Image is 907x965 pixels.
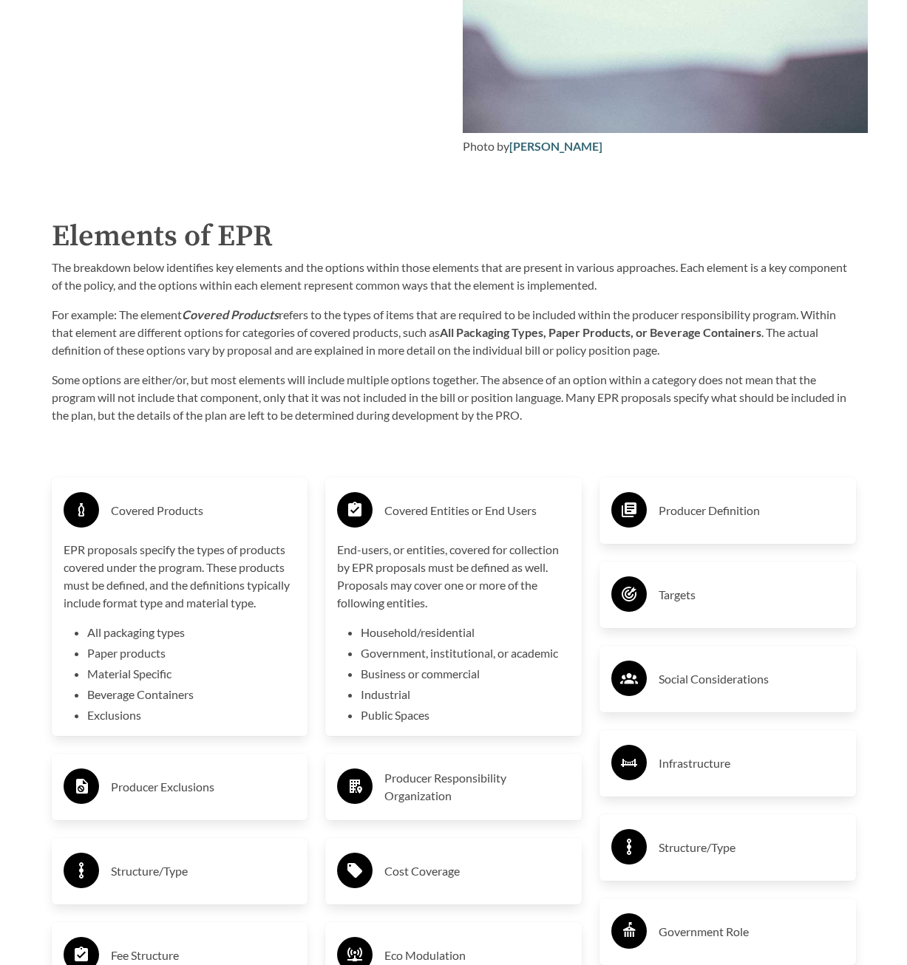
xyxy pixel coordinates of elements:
h3: Structure/Type [659,836,844,859]
li: Business or commercial [361,665,570,683]
li: Exclusions [87,706,296,724]
p: End-users, or entities, covered for collection by EPR proposals must be defined as well. Proposal... [337,541,570,612]
h3: Structure/Type [111,859,296,883]
p: The breakdown below identifies key elements and the options within those elements that are presen... [52,259,856,294]
h3: Covered Products [111,499,296,522]
h3: Producer Responsibility Organization [384,769,570,805]
li: Beverage Containers [87,686,296,703]
li: Public Spaces [361,706,570,724]
li: All packaging types [87,624,296,641]
h3: Government Role [659,920,844,944]
h3: Covered Entities or End Users [384,499,570,522]
h3: Producer Definition [659,499,844,522]
p: For example: The element refers to the types of items that are required to be included within the... [52,306,856,359]
strong: All Packaging Types, Paper Products, or Beverage Containers [440,325,761,339]
h2: Elements of EPR [52,214,856,259]
h3: Social Considerations [659,667,844,691]
li: Household/residential [361,624,570,641]
p: EPR proposals specify the types of products covered under the program. These products must be def... [64,541,296,612]
strong: Covered Products [182,307,279,321]
li: Industrial [361,686,570,703]
div: Photo by [463,137,868,155]
li: Paper products [87,644,296,662]
li: Material Specific [87,665,296,683]
a: [PERSON_NAME] [509,139,602,153]
h3: Producer Exclusions [111,775,296,799]
p: Some options are either/or, but most elements will include multiple options together. The absence... [52,371,856,424]
li: Government, institutional, or academic [361,644,570,662]
h3: Infrastructure [659,751,844,775]
h3: Cost Coverage [384,859,570,883]
h3: Targets [659,583,844,607]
